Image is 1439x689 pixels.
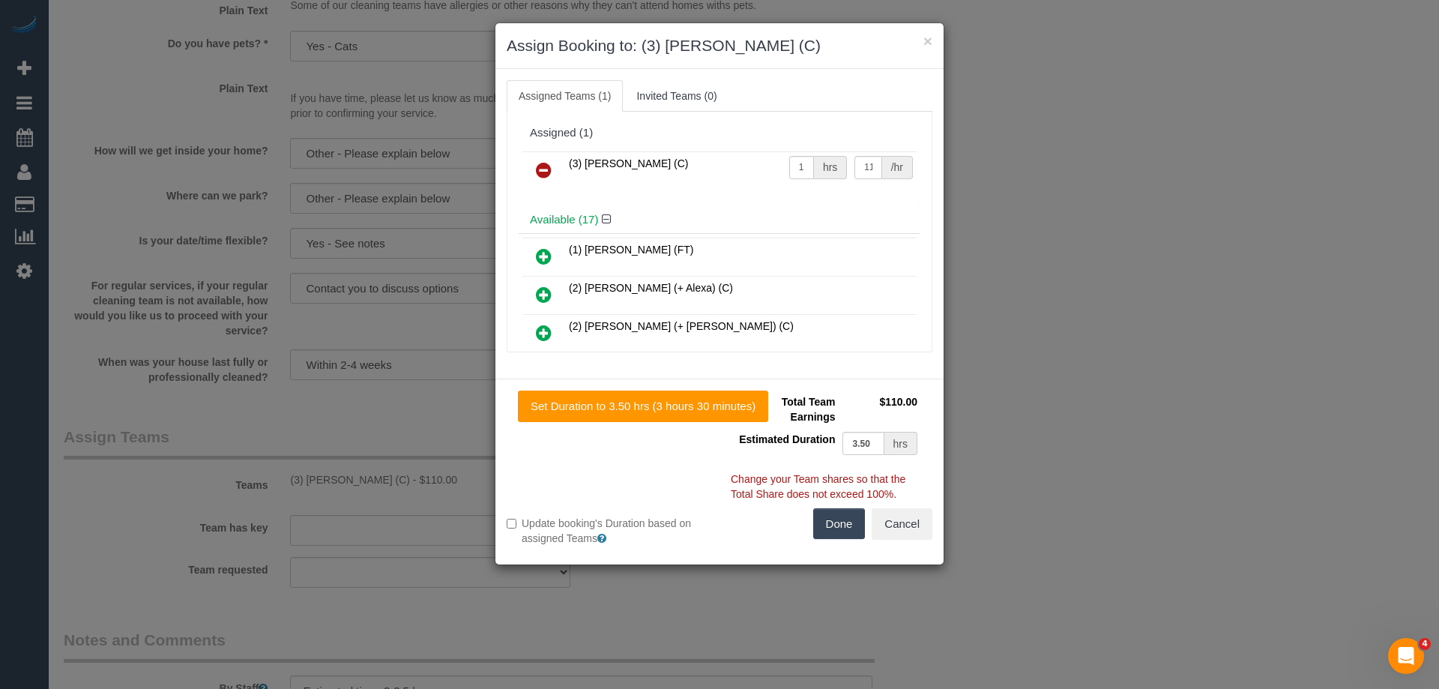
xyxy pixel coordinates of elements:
[569,244,693,256] span: (1) [PERSON_NAME] (FT)
[530,214,909,226] h4: Available (17)
[872,508,932,540] button: Cancel
[624,80,728,112] a: Invited Teams (0)
[518,391,768,422] button: Set Duration to 3.50 hrs (3 hours 30 minutes)
[882,156,913,179] div: /hr
[507,516,708,546] label: Update booking's Duration based on assigned Teams
[569,282,733,294] span: (2) [PERSON_NAME] (+ Alexa) (C)
[839,391,921,428] td: $110.00
[507,34,932,57] h3: Assign Booking to: (3) [PERSON_NAME] (C)
[569,320,794,332] span: (2) [PERSON_NAME] (+ [PERSON_NAME]) (C)
[530,127,909,139] div: Assigned (1)
[507,519,516,529] input: Update booking's Duration based on assigned Teams
[569,157,688,169] span: (3) [PERSON_NAME] (C)
[1419,638,1431,650] span: 4
[1388,638,1424,674] iframe: Intercom live chat
[731,391,839,428] td: Total Team Earnings
[739,433,835,445] span: Estimated Duration
[923,33,932,49] button: ×
[507,80,623,112] a: Assigned Teams (1)
[884,432,917,455] div: hrs
[814,156,847,179] div: hrs
[813,508,866,540] button: Done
